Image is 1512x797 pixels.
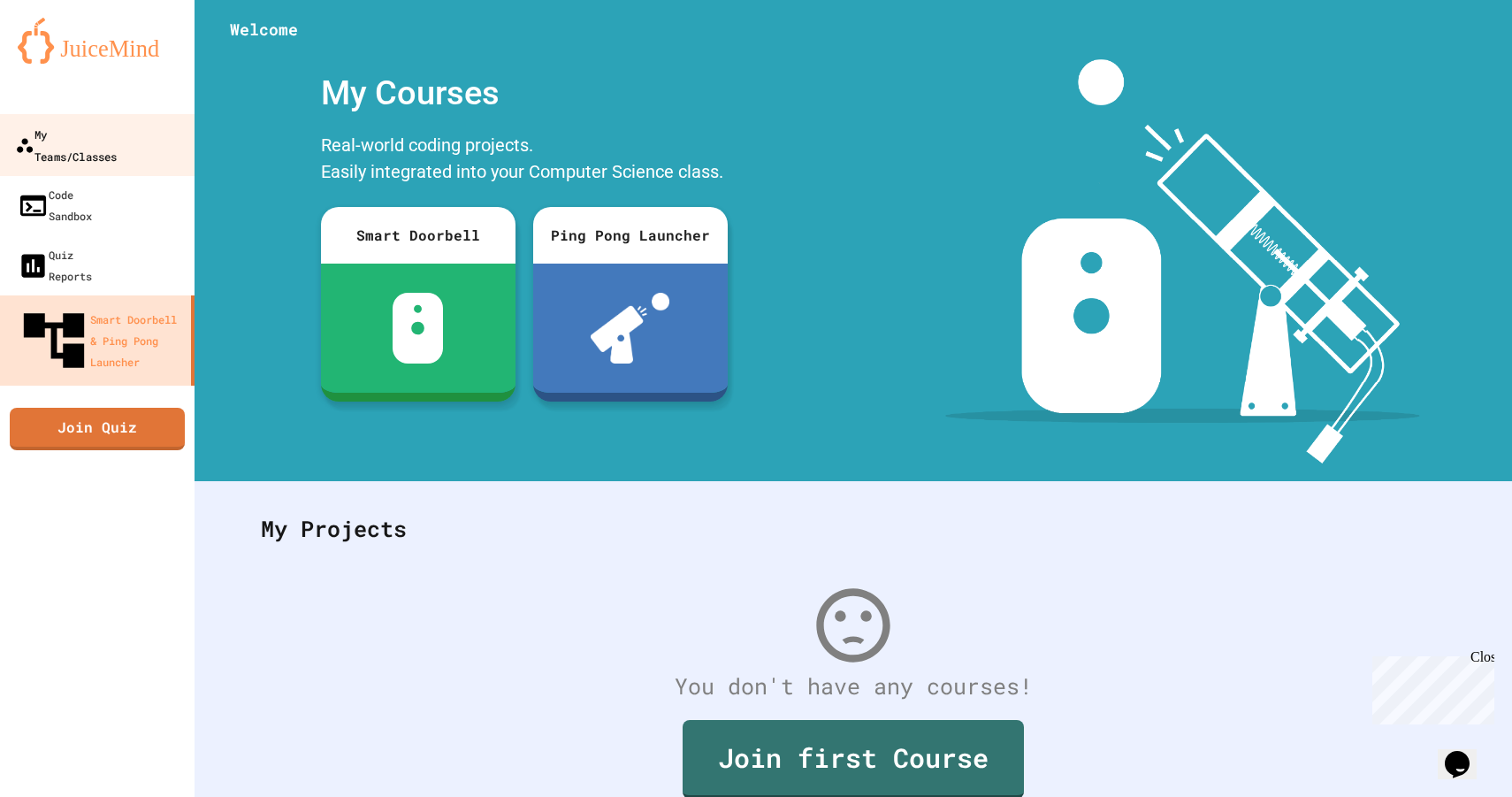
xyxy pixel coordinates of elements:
div: Ping Pong Launcher [533,207,728,264]
div: You don't have any courses! [243,670,1463,703]
div: My Teams/Classes [15,123,117,166]
div: Chat with us now!Close [7,7,122,112]
iframe: chat widget [1365,649,1494,724]
div: Smart Doorbell [321,207,515,264]
img: sdb-white.svg [393,293,443,364]
div: Smart Doorbell & Ping Pong Launcher [18,304,184,377]
img: logo-orange.svg [18,18,177,64]
iframe: chat widget [1438,726,1494,779]
img: ppl-with-ball.png [591,293,669,364]
a: Join Quiz [10,408,185,450]
div: My Courses [312,59,737,127]
div: Quiz Reports [18,244,92,287]
div: Real-world coding projects. Easily integrated into your Computer Science class. [312,127,737,194]
div: My Projects [243,494,1463,563]
img: banner-image-my-projects.png [945,59,1419,464]
div: Code Sandbox [18,184,92,226]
